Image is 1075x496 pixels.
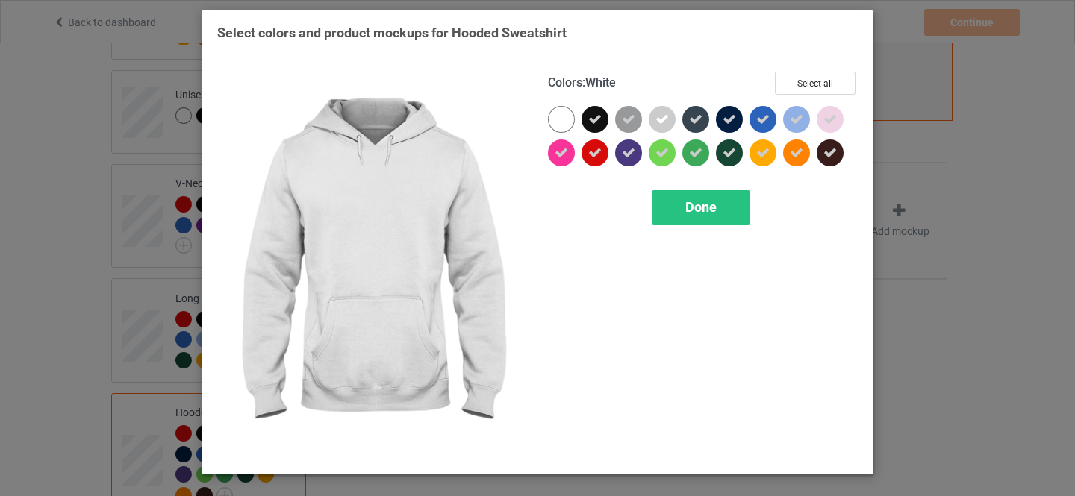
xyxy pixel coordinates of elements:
span: Done [685,199,717,215]
span: White [585,75,616,90]
img: regular.jpg [217,72,527,459]
span: Select colors and product mockups for Hooded Sweatshirt [217,25,567,40]
h4: : [548,75,616,91]
span: Colors [548,75,582,90]
button: Select all [775,72,856,95]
